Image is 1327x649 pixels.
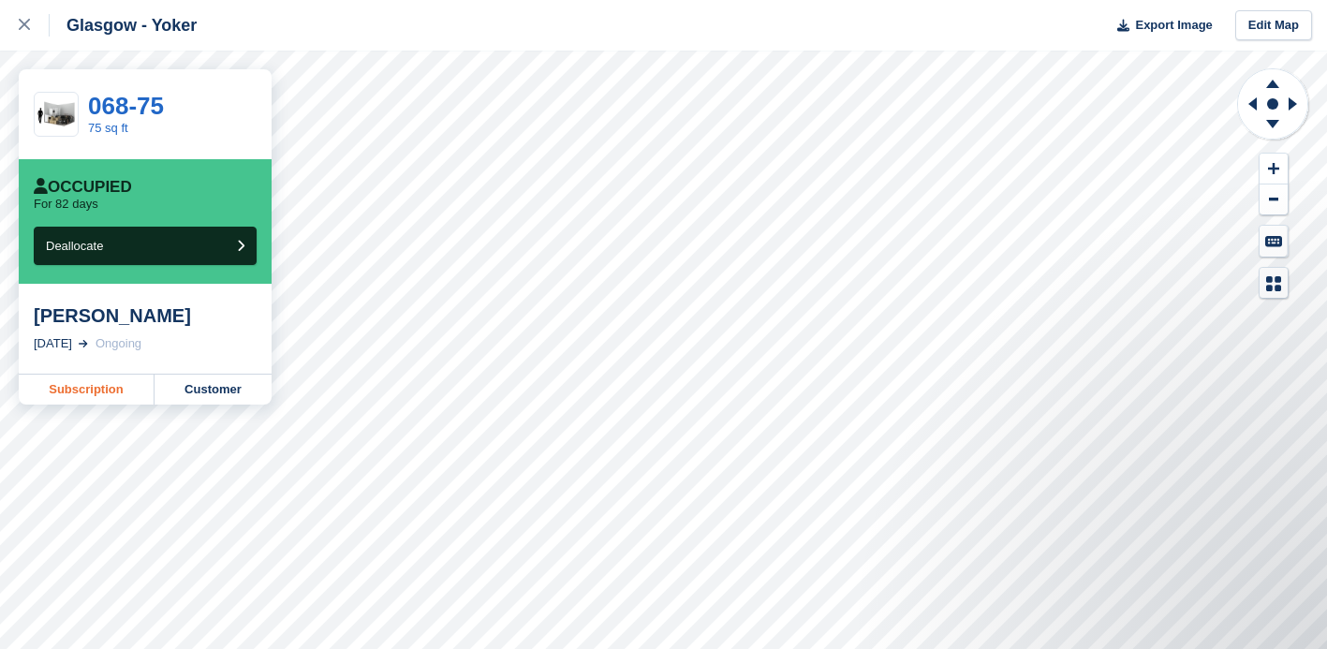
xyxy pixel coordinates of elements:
[1260,184,1288,215] button: Zoom Out
[79,340,88,347] img: arrow-right-light-icn-cde0832a797a2874e46488d9cf13f60e5c3a73dbe684e267c42b8395dfbc2abf.svg
[34,334,72,353] div: [DATE]
[34,227,257,265] button: Deallocate
[155,375,272,405] a: Customer
[96,334,141,353] div: Ongoing
[1260,226,1288,257] button: Keyboard Shortcuts
[50,14,197,37] div: Glasgow - Yoker
[34,304,257,327] div: [PERSON_NAME]
[35,98,78,131] img: 75-sqft-unit%20(1).jpg
[19,375,155,405] a: Subscription
[46,239,103,253] span: Deallocate
[88,121,128,135] a: 75 sq ft
[1260,268,1288,299] button: Map Legend
[88,92,164,120] a: 068-75
[1235,10,1312,41] a: Edit Map
[1135,16,1212,35] span: Export Image
[1260,154,1288,184] button: Zoom In
[1106,10,1213,41] button: Export Image
[34,197,98,212] p: For 82 days
[34,178,132,197] div: Occupied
